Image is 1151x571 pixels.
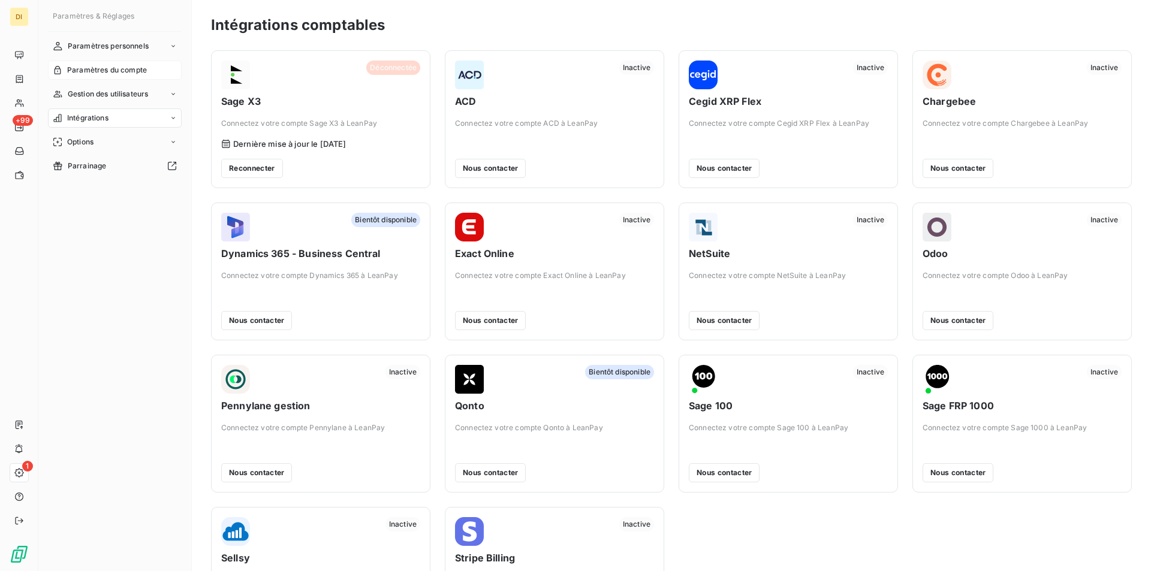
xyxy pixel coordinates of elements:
[351,213,420,227] span: Bientôt disponible
[455,270,654,281] span: Connectez votre compte Exact Online à LeanPay
[1087,61,1122,75] span: Inactive
[455,118,654,129] span: Connectez votre compte ACD à LeanPay
[455,422,654,433] span: Connectez votre compte Qonto à LeanPay
[10,545,29,564] img: Logo LeanPay
[68,161,107,171] span: Parrainage
[221,365,250,394] img: Pennylane gestion logo
[221,463,292,482] button: Nous contacter
[619,517,654,531] span: Inactive
[455,159,526,178] button: Nous contacter
[853,365,888,379] span: Inactive
[619,213,654,227] span: Inactive
[923,365,951,394] img: Sage FRP 1000 logo
[233,139,346,149] span: Dernière mise à jour le [DATE]
[221,422,420,433] span: Connectez votre compte Pennylane à LeanPay
[853,61,888,75] span: Inactive
[689,398,888,413] span: Sage 100
[455,94,654,108] span: ACD
[22,461,33,472] span: 1
[689,118,888,129] span: Connectez votre compte Cegid XRP Flex à LeanPay
[455,463,526,482] button: Nous contacter
[689,270,888,281] span: Connectez votre compte NetSuite à LeanPay
[923,311,993,330] button: Nous contacter
[221,517,250,546] img: Sellsy logo
[221,311,292,330] button: Nous contacter
[221,213,250,241] img: Dynamics 365 - Business Central logo
[67,137,94,147] span: Options
[211,14,385,36] h3: Intégrations comptables
[923,398,1122,413] span: Sage FRP 1000
[455,246,654,261] span: Exact Online
[221,551,420,565] span: Sellsy
[221,246,420,261] span: Dynamics 365 - Business Central
[48,61,182,80] a: Paramètres du compte
[689,159,760,178] button: Nous contacter
[689,365,718,394] img: Sage 100 logo
[221,118,420,129] span: Connectez votre compte Sage X3 à LeanPay
[923,118,1122,129] span: Connectez votre compte Chargebee à LeanPay
[10,7,29,26] div: DI
[53,11,134,20] span: Paramètres & Réglages
[455,311,526,330] button: Nous contacter
[385,517,420,531] span: Inactive
[455,365,484,394] img: Qonto logo
[67,113,109,123] span: Intégrations
[68,41,149,52] span: Paramètres personnels
[689,61,718,89] img: Cegid XRP Flex logo
[689,246,888,261] span: NetSuite
[1087,213,1122,227] span: Inactive
[689,94,888,108] span: Cegid XRP Flex
[48,156,182,176] a: Parrainage
[923,213,951,241] img: Odoo logo
[1110,530,1139,559] iframe: Intercom live chat
[455,61,484,89] img: ACD logo
[221,398,420,413] span: Pennylane gestion
[366,61,420,75] span: Déconnectée
[455,551,654,565] span: Stripe Billing
[221,94,420,108] span: Sage X3
[67,65,147,75] span: Paramètres du compte
[455,517,484,546] img: Stripe Billing logo
[923,61,951,89] img: Chargebee logo
[455,213,484,241] img: Exact Online logo
[689,463,760,482] button: Nous contacter
[585,365,654,379] span: Bientôt disponible
[923,422,1122,433] span: Connectez votre compte Sage 1000 à LeanPay
[221,61,250,89] img: Sage X3 logo
[923,246,1122,261] span: Odoo
[1087,365,1122,379] span: Inactive
[853,213,888,227] span: Inactive
[455,398,654,413] span: Qonto
[68,89,149,99] span: Gestion des utilisateurs
[923,463,993,482] button: Nous contacter
[385,365,420,379] span: Inactive
[923,94,1122,108] span: Chargebee
[923,159,993,178] button: Nous contacter
[689,422,888,433] span: Connectez votre compte Sage 100 à LeanPay
[221,270,420,281] span: Connectez votre compte Dynamics 365 à LeanPay
[221,159,283,178] button: Reconnecter
[619,61,654,75] span: Inactive
[923,270,1122,281] span: Connectez votre compte Odoo à LeanPay
[689,213,718,241] img: NetSuite logo
[13,115,33,126] span: +99
[689,311,760,330] button: Nous contacter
